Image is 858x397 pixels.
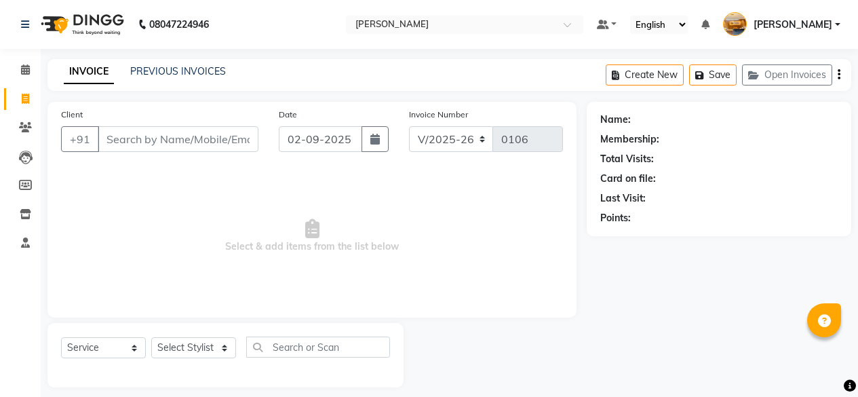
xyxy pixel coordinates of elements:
div: Total Visits: [600,152,654,166]
img: Sundaram [723,12,747,36]
input: Search by Name/Mobile/Email/Code [98,126,258,152]
div: Name: [600,113,631,127]
div: Membership: [600,132,659,147]
label: Client [61,109,83,121]
label: Date [279,109,297,121]
button: Save [689,64,737,86]
input: Search or Scan [246,337,390,358]
div: Card on file: [600,172,656,186]
div: Points: [600,211,631,225]
button: Create New [606,64,684,86]
label: Invoice Number [409,109,468,121]
span: Select & add items from the list below [61,168,563,304]
div: Last Visit: [600,191,646,206]
b: 08047224946 [149,5,209,43]
img: logo [35,5,128,43]
a: INVOICE [64,60,114,84]
span: [PERSON_NAME] [754,18,832,32]
iframe: chat widget [801,343,844,383]
a: PREVIOUS INVOICES [130,65,226,77]
button: +91 [61,126,99,152]
button: Open Invoices [742,64,832,86]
